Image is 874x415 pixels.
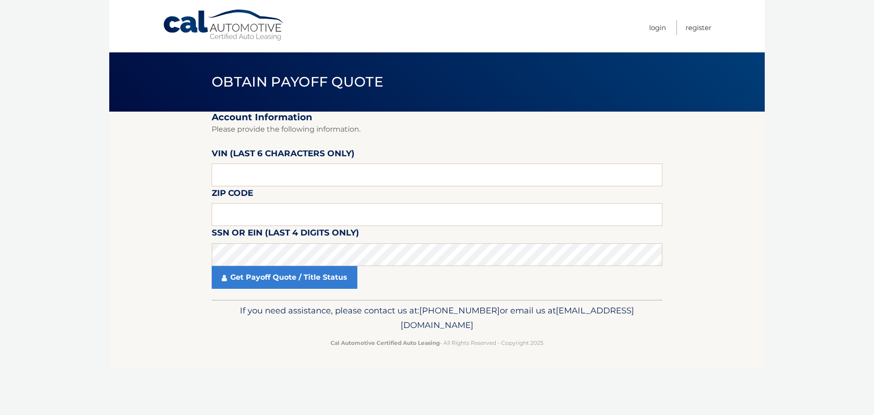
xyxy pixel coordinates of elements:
label: VIN (last 6 characters only) [212,147,355,164]
span: [PHONE_NUMBER] [419,305,500,316]
label: SSN or EIN (last 4 digits only) [212,226,359,243]
a: Get Payoff Quote / Title Status [212,266,357,289]
p: - All Rights Reserved - Copyright 2025 [218,338,656,348]
a: Register [686,20,711,35]
p: Please provide the following information. [212,123,662,136]
p: If you need assistance, please contact us at: or email us at [218,303,656,333]
strong: Cal Automotive Certified Auto Leasing [330,339,440,346]
a: Cal Automotive [163,9,285,41]
h2: Account Information [212,112,662,123]
label: Zip Code [212,186,253,203]
span: Obtain Payoff Quote [212,73,383,90]
a: Login [649,20,666,35]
